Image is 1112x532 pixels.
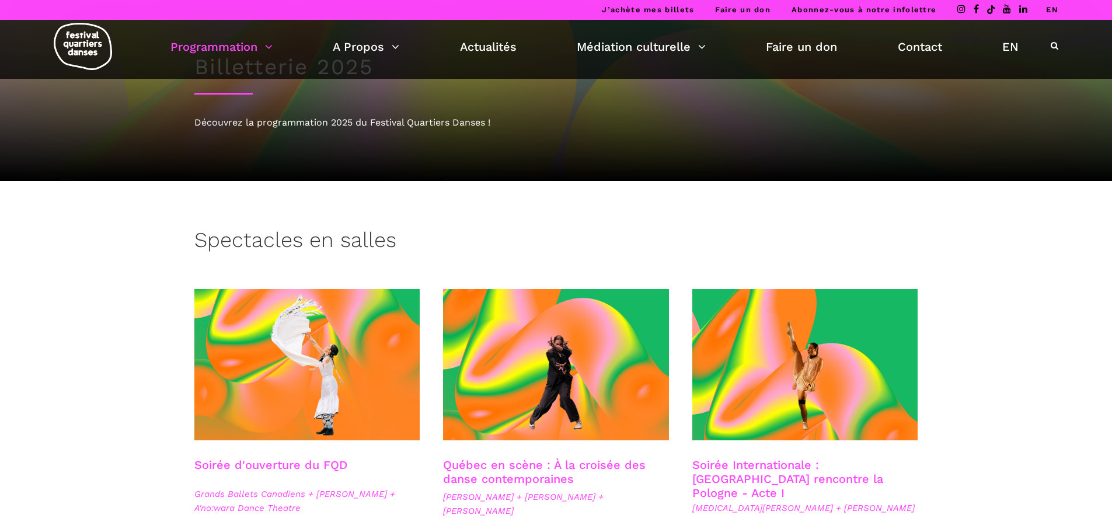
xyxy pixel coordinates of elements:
span: Grands Ballets Canadiens + [PERSON_NAME] + A'no:wara Dance Theatre [194,487,420,515]
a: J’achète mes billets [602,5,694,14]
h3: Spectacles en salles [194,228,396,257]
a: Actualités [460,37,517,57]
a: A Propos [333,37,399,57]
img: logo-fqd-med [54,23,112,70]
a: EN [1046,5,1058,14]
a: Contact [898,37,942,57]
span: [MEDICAL_DATA][PERSON_NAME] + [PERSON_NAME] [692,501,918,515]
a: Faire un don [715,5,771,14]
a: Québec en scène : À la croisée des danse contemporaines [443,458,646,486]
a: Médiation culturelle [577,37,706,57]
a: EN [1002,37,1019,57]
a: Soirée d'ouverture du FQD [194,458,347,472]
a: Programmation [170,37,273,57]
span: [PERSON_NAME] + [PERSON_NAME] + [PERSON_NAME] [443,490,669,518]
a: Soirée Internationale : [GEOGRAPHIC_DATA] rencontre la Pologne - Acte I [692,458,883,500]
div: Découvrez la programmation 2025 du Festival Quartiers Danses ! [194,115,918,130]
a: Abonnez-vous à notre infolettre [792,5,936,14]
a: Faire un don [766,37,837,57]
